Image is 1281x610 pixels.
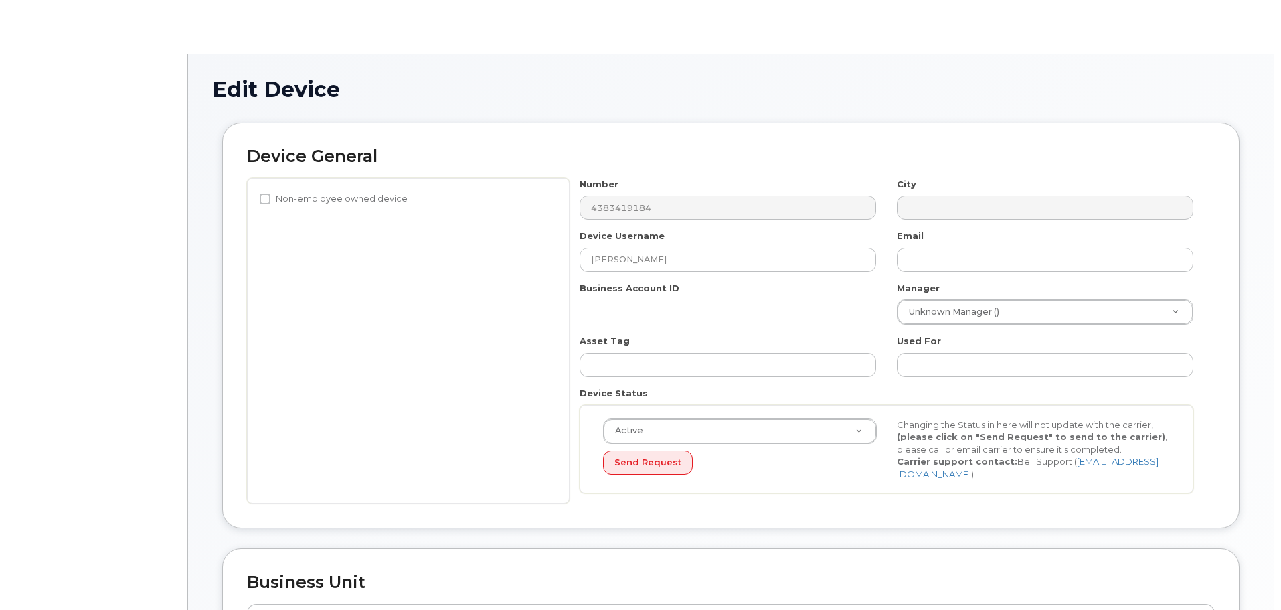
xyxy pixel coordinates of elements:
button: Send Request [603,451,693,475]
input: Non-employee owned device [260,194,270,204]
label: Device Status [580,387,648,400]
label: Device Username [580,230,665,242]
label: Manager [897,282,940,295]
div: Changing the Status in here will not update with the carrier, , please call or email carrier to e... [887,418,1181,481]
label: Email [897,230,924,242]
a: Unknown Manager () [898,300,1193,324]
a: Active [604,419,876,443]
label: Business Account ID [580,282,679,295]
strong: (please click on "Send Request" to send to the carrier) [897,431,1165,442]
h2: Device General [247,147,1215,166]
label: Asset Tag [580,335,630,348]
h1: Edit Device [212,78,1250,101]
label: Non-employee owned device [260,191,408,207]
h2: Business Unit [247,573,1215,592]
span: Unknown Manager () [901,306,999,318]
label: City [897,178,916,191]
span: Active [607,425,643,437]
strong: Carrier support contact: [897,456,1017,467]
label: Number [580,178,618,191]
a: [EMAIL_ADDRESS][DOMAIN_NAME] [897,456,1159,479]
label: Used For [897,335,941,348]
